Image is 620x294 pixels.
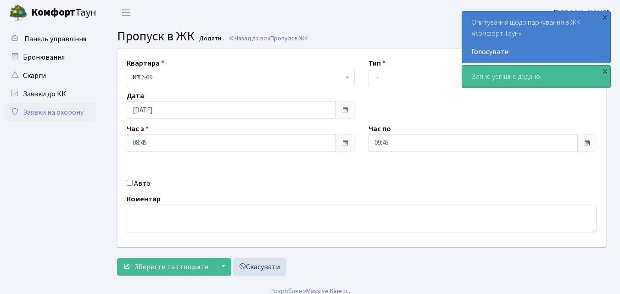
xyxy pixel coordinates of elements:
[197,35,224,43] small: Додати .
[127,69,355,86] span: <b>КТ</b>&nbsp;&nbsp;&nbsp;&nbsp;2-69
[115,5,138,20] button: Переключити навігацію
[133,73,141,82] b: КТ
[600,67,609,76] div: ×
[471,46,601,57] a: Голосувати
[233,258,286,276] a: Скасувати
[369,123,391,134] label: Час по
[31,5,96,21] span: Таун
[5,103,96,122] a: Заявки на охорону
[5,85,96,103] a: Заявки до КК
[270,34,308,43] span: Пропуск в ЖК
[127,58,164,69] label: Квартира
[5,48,96,67] a: Бронювання
[127,123,149,134] label: Час з
[462,66,610,88] div: Запис успішно додано.
[117,258,214,276] button: Зберегти та створити
[133,73,343,82] span: <b>КТ</b>&nbsp;&nbsp;&nbsp;&nbsp;2-69
[9,4,28,22] img: logo.png
[117,27,195,45] span: Пропуск в ЖК
[127,194,161,205] label: Коментар
[462,11,610,63] div: Опитування щодо паркування в ЖК «Комфорт Таун»
[134,178,151,189] label: Авто
[553,7,609,18] a: [PERSON_NAME]
[31,5,75,20] b: Комфорт
[24,34,86,44] span: Панель управління
[228,34,308,43] a: Назад до всіхПропуск в ЖК
[134,262,208,272] span: Зберегти та створити
[127,90,144,101] label: Дата
[5,67,96,85] a: Скарги
[600,12,609,22] div: ×
[369,58,385,69] label: Тип
[5,30,96,48] a: Панель управління
[553,8,609,18] b: [PERSON_NAME]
